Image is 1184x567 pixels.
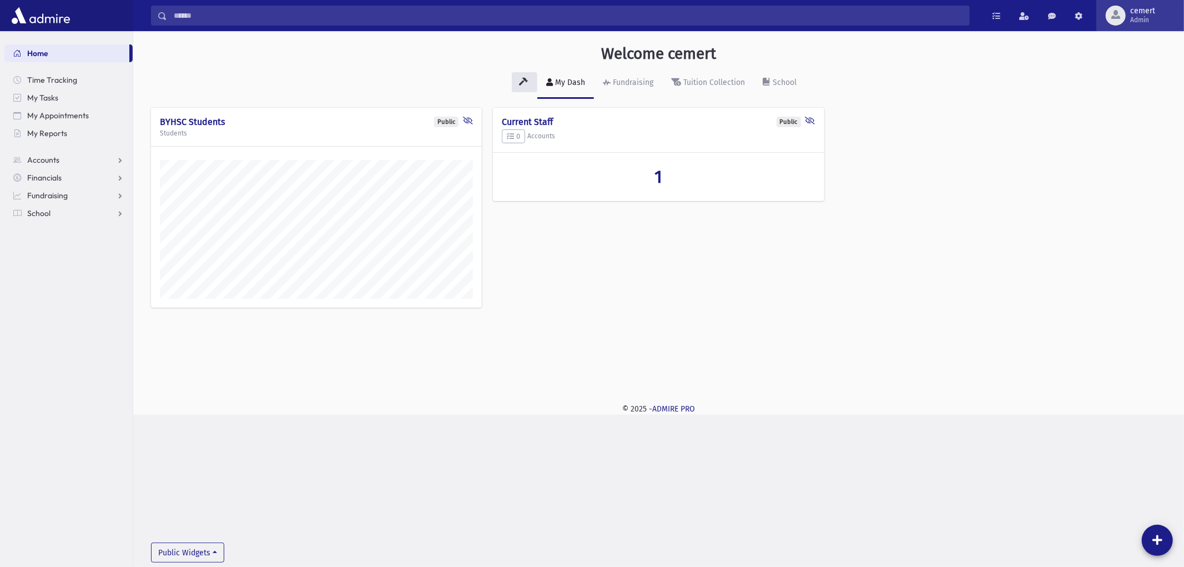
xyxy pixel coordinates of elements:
div: Public [434,117,459,127]
span: Time Tracking [27,75,77,85]
span: cemert [1130,7,1155,16]
a: Financials [4,169,133,187]
button: 0 [502,129,525,144]
a: Fundraising [4,187,133,204]
a: School [4,204,133,222]
span: My Tasks [27,93,58,103]
a: My Tasks [4,89,133,107]
div: Tuition Collection [681,78,745,87]
span: Fundraising [27,190,68,200]
h3: Welcome cemert [601,44,716,63]
a: My Reports [4,124,133,142]
a: My Dash [537,68,594,99]
span: 1 [654,166,662,187]
span: Admin [1130,16,1155,24]
span: Home [27,48,48,58]
div: Fundraising [611,78,653,87]
span: My Appointments [27,111,89,121]
a: Time Tracking [4,71,133,89]
a: Accounts [4,151,133,169]
img: AdmirePro [9,4,73,27]
a: Fundraising [594,68,662,99]
input: Search [167,6,969,26]
h4: BYHSC Students [160,117,473,127]
span: 0 [507,132,520,141]
div: My Dash [553,78,585,87]
a: Tuition Collection [662,68,754,99]
div: School [770,78,797,87]
div: Public [777,117,801,127]
span: Accounts [27,155,59,165]
span: School [27,208,51,218]
span: My Reports [27,128,67,138]
h4: Current Staff [502,117,815,127]
h5: Students [160,129,473,137]
a: School [754,68,805,99]
span: Financials [27,173,62,183]
div: © 2025 - [151,403,1166,415]
a: ADMIRE PRO [652,404,695,414]
h5: Accounts [502,129,815,144]
a: My Appointments [4,107,133,124]
a: Home [4,44,129,62]
a: 1 [502,166,815,187]
button: Public Widgets [151,543,224,563]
